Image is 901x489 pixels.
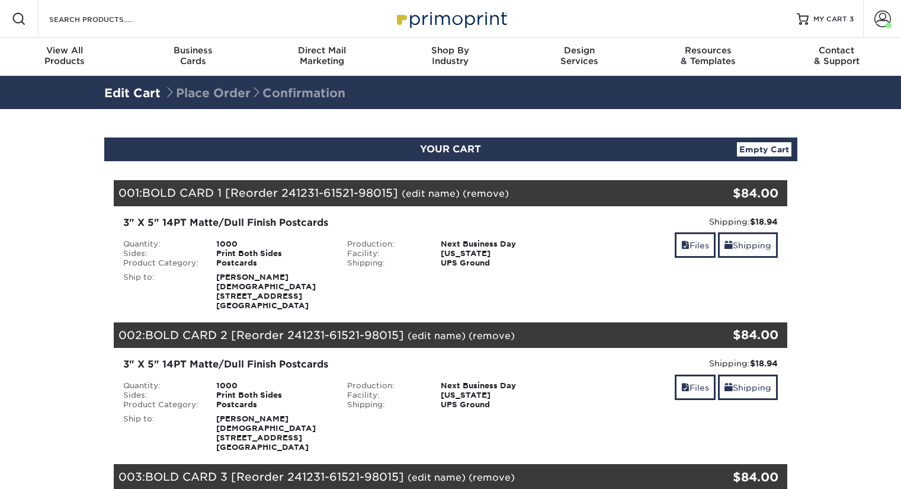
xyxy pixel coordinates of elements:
div: Facility: [338,391,432,400]
div: Shipping: [338,400,432,410]
div: Shipping: [572,357,778,369]
span: Business [129,45,257,56]
div: Shipping: [338,258,432,268]
span: Resources [643,45,772,56]
a: Files [675,232,716,258]
a: Resources& Templates [643,38,772,76]
span: MY CART [813,14,847,24]
div: [US_STATE] [432,391,563,400]
span: BOLD CARD 2 [Reorder 241231-61521-98015] [145,328,404,341]
a: (remove) [463,188,509,199]
input: SEARCH PRODUCTS..... [48,12,163,26]
div: $84.00 [675,326,779,344]
span: Direct Mail [258,45,386,56]
strong: [PERSON_NAME] [DEMOGRAPHIC_DATA] [STREET_ADDRESS] [GEOGRAPHIC_DATA] [216,273,316,310]
div: Shipping: [572,216,778,228]
strong: $18.94 [750,359,778,368]
strong: $18.94 [750,217,778,226]
a: (edit name) [408,330,466,341]
span: files [681,383,690,392]
a: BusinessCards [129,38,257,76]
span: Design [515,45,643,56]
span: Place Order Confirmation [164,86,345,100]
a: Empty Cart [737,142,791,156]
div: 001: [114,180,675,206]
div: Ship to: [114,414,208,452]
a: (edit name) [408,472,466,483]
div: Ship to: [114,273,208,311]
div: 3" X 5" 14PT Matte/Dull Finish Postcards [123,357,554,372]
div: & Support [772,45,901,66]
a: Shop ByIndustry [386,38,515,76]
div: UPS Ground [432,400,563,410]
div: UPS Ground [432,258,563,268]
span: BOLD CARD 1 [Reorder 241231-61521-98015] [142,186,398,199]
div: Next Business Day [432,239,563,249]
div: Postcards [207,400,338,410]
span: 3 [849,15,854,23]
a: (edit name) [402,188,460,199]
div: Quantity: [114,239,208,249]
span: YOUR CART [420,143,481,155]
div: Cards [129,45,257,66]
a: (remove) [469,330,515,341]
span: BOLD CARD 3 [Reorder 241231-61521-98015] [145,470,404,483]
span: shipping [724,383,733,392]
div: 1000 [207,239,338,249]
div: Marketing [258,45,386,66]
div: Production: [338,239,432,249]
div: $84.00 [675,184,779,202]
div: Postcards [207,258,338,268]
div: Next Business Day [432,381,563,391]
strong: [PERSON_NAME] [DEMOGRAPHIC_DATA] [STREET_ADDRESS] [GEOGRAPHIC_DATA] [216,414,316,452]
span: Shop By [386,45,515,56]
a: Shipping [718,232,778,258]
div: Industry [386,45,515,66]
div: Sides: [114,391,208,400]
span: files [681,241,690,250]
div: 3" X 5" 14PT Matte/Dull Finish Postcards [123,216,554,230]
a: Edit Cart [104,86,161,100]
div: Facility: [338,249,432,258]
div: Product Category: [114,400,208,410]
a: Files [675,375,716,400]
span: shipping [724,241,733,250]
div: 1000 [207,381,338,391]
span: Contact [772,45,901,56]
div: Quantity: [114,381,208,391]
div: Print Both Sides [207,391,338,400]
a: DesignServices [515,38,643,76]
div: Print Both Sides [207,249,338,258]
div: & Templates [643,45,772,66]
div: 002: [114,322,675,349]
div: $84.00 [675,468,779,486]
a: Contact& Support [772,38,901,76]
div: [US_STATE] [432,249,563,258]
div: Services [515,45,643,66]
div: Sides: [114,249,208,258]
a: Shipping [718,375,778,400]
div: Product Category: [114,258,208,268]
a: (remove) [469,472,515,483]
div: Production: [338,381,432,391]
img: Primoprint [392,6,510,31]
a: Direct MailMarketing [258,38,386,76]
